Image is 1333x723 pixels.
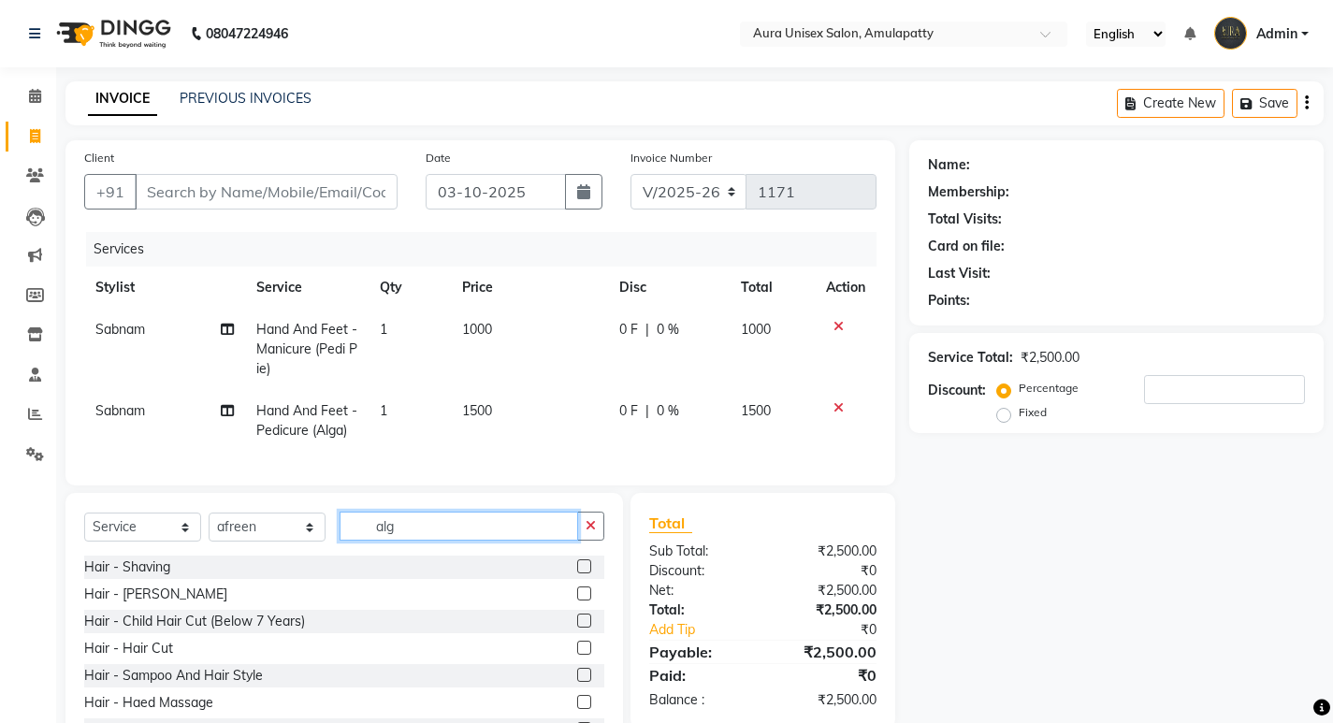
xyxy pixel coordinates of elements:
[84,557,170,577] div: Hair - Shaving
[462,321,492,338] span: 1000
[635,581,762,600] div: Net:
[84,267,245,309] th: Stylist
[635,690,762,710] div: Balance :
[635,620,784,640] a: Add Tip
[928,237,1005,256] div: Card on file:
[649,513,692,533] span: Total
[84,666,263,686] div: Hair - Sampoo And Hair Style
[635,561,762,581] div: Discount:
[95,402,145,419] span: Sabnam
[741,321,771,338] span: 1000
[426,150,451,166] label: Date
[619,320,638,340] span: 0 F
[206,7,288,60] b: 08047224946
[635,664,762,687] div: Paid:
[84,585,227,604] div: Hair - [PERSON_NAME]
[340,512,578,541] input: Search or Scan
[135,174,398,210] input: Search by Name/Mobile/Email/Code
[928,182,1009,202] div: Membership:
[462,402,492,419] span: 1500
[84,150,114,166] label: Client
[1019,380,1079,397] label: Percentage
[635,600,762,620] div: Total:
[635,641,762,663] div: Payable:
[86,232,891,267] div: Services
[84,639,173,658] div: Hair - Hair Cut
[84,174,137,210] button: +91
[784,620,891,640] div: ₹0
[1256,24,1297,44] span: Admin
[928,264,991,283] div: Last Visit:
[451,267,607,309] th: Price
[245,267,369,309] th: Service
[84,693,213,713] div: Hair - Haed Massage
[762,561,890,581] div: ₹0
[928,155,970,175] div: Name:
[635,542,762,561] div: Sub Total:
[762,690,890,710] div: ₹2,500.00
[657,320,679,340] span: 0 %
[608,267,730,309] th: Disc
[369,267,451,309] th: Qty
[84,612,305,631] div: Hair - Child Hair Cut (Below 7 Years)
[657,401,679,421] span: 0 %
[815,267,877,309] th: Action
[256,321,357,377] span: Hand And Feet - Manicure (Pedi Pie)
[928,291,970,311] div: Points:
[762,664,890,687] div: ₹0
[928,210,1002,229] div: Total Visits:
[48,7,176,60] img: logo
[741,402,771,419] span: 1500
[256,402,357,439] span: Hand And Feet - Pedicure (Alga)
[380,402,387,419] span: 1
[762,581,890,600] div: ₹2,500.00
[630,150,712,166] label: Invoice Number
[1232,89,1297,118] button: Save
[1021,348,1079,368] div: ₹2,500.00
[730,267,814,309] th: Total
[180,90,312,107] a: PREVIOUS INVOICES
[928,381,986,400] div: Discount:
[762,542,890,561] div: ₹2,500.00
[1019,404,1047,421] label: Fixed
[762,641,890,663] div: ₹2,500.00
[645,401,649,421] span: |
[762,600,890,620] div: ₹2,500.00
[1117,89,1224,118] button: Create New
[928,348,1013,368] div: Service Total:
[619,401,638,421] span: 0 F
[645,320,649,340] span: |
[380,321,387,338] span: 1
[1214,17,1247,50] img: Admin
[88,82,157,116] a: INVOICE
[95,321,145,338] span: Sabnam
